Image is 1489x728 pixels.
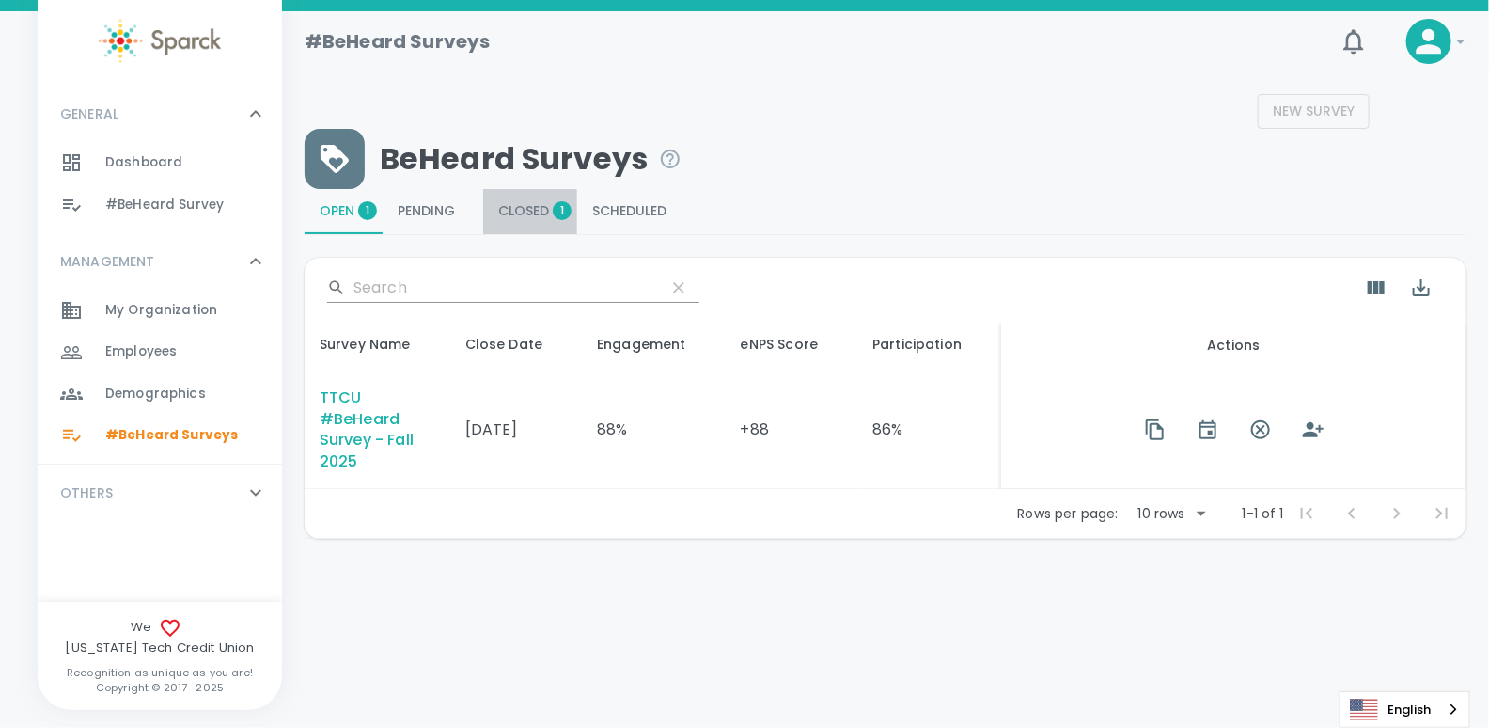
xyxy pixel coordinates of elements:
td: 88% [582,372,726,490]
p: Copyright © 2017 - 2025 [38,680,282,695]
p: OTHERS [60,483,113,502]
div: Engagement [597,333,711,356]
div: GENERAL [38,86,282,142]
div: Language [1340,691,1470,728]
span: Pending [398,203,468,220]
span: Dashboard [105,153,182,172]
span: BeHeard Surveys [380,140,682,178]
div: MANAGEMENT [38,290,282,465]
td: 86% [857,372,1001,490]
span: % of Participant attend the survey [872,333,986,356]
p: MANAGEMENT [60,252,155,271]
svg: Manage BeHeard Surveys sertting for each survey in your organization [659,148,682,170]
span: #BeHeard Surveys [105,426,238,445]
span: 1 [553,201,572,220]
div: TTCU #BeHeard Survey - Fall 2025 [320,388,435,474]
span: Demographics [105,385,206,404]
svg: Search [327,278,346,297]
div: GENERAL [38,142,282,233]
img: Sparck logo [99,19,221,63]
span: Previous Page [1329,491,1374,536]
button: Export [1399,265,1444,310]
span: The extent to which employees feel passionate about their jobs, are committed to our organization... [597,333,711,356]
div: eNPS Score [741,333,843,356]
span: Last Page [1419,491,1465,536]
span: Survey will close on [465,333,568,356]
div: OTHERS [38,465,282,521]
span: Employee Net Promoter Score. [741,333,843,356]
p: Recognition as unique as you are! [38,665,282,680]
button: Show Columns [1354,265,1399,310]
div: Close Date [465,333,568,356]
span: Open [320,203,368,220]
a: Employees [38,331,282,372]
td: [DATE] [450,372,583,490]
span: 1 [358,201,377,220]
p: Rows per page: [1018,504,1119,523]
span: #BeHeard Survey [105,196,224,214]
a: English [1340,692,1469,727]
a: My Organization [38,290,282,331]
a: Demographics [38,373,282,415]
div: 10 rows [1134,504,1190,523]
span: Scheduled [592,203,680,220]
td: +88 [726,372,858,490]
span: Next Page [1374,491,1419,536]
a: Sparck logo [38,19,282,63]
span: Employees [105,342,177,361]
p: 1-1 of 1 [1243,504,1284,523]
h1: #BeHeard Surveys [305,26,490,56]
span: First Page [1284,491,1329,536]
div: Survey Name [320,333,435,356]
input: Search [353,273,650,303]
a: #BeHeard Survey [38,184,282,226]
a: #BeHeard Surveys [38,415,282,456]
span: My Organization [105,301,217,320]
aside: Language selected: English [1340,691,1470,728]
span: Closed [498,203,562,220]
div: Rewards system [305,189,1466,234]
div: MANAGEMENT [38,233,282,290]
div: Participation [872,333,986,356]
a: Dashboard [38,142,282,183]
span: We [US_STATE] Tech Credit Union [38,617,282,657]
p: GENERAL [60,104,118,123]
